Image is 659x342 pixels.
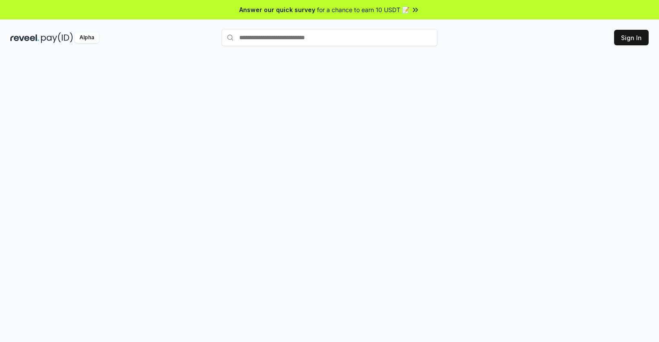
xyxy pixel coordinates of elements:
[75,32,99,43] div: Alpha
[239,5,315,14] span: Answer our quick survey
[614,30,649,45] button: Sign In
[41,32,73,43] img: pay_id
[10,32,39,43] img: reveel_dark
[317,5,409,14] span: for a chance to earn 10 USDT 📝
